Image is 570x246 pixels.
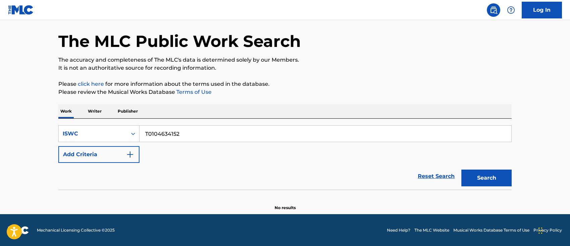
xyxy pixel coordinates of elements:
[453,227,529,233] a: Musical Works Database Terms of Use
[58,88,512,96] p: Please review the Musical Works Database
[116,104,140,118] p: Publisher
[387,227,410,233] a: Need Help?
[414,227,449,233] a: The MLC Website
[522,2,562,18] a: Log In
[8,226,29,234] img: logo
[86,104,104,118] p: Writer
[58,64,512,72] p: It is not an authoritative source for recording information.
[58,125,512,190] form: Search Form
[490,6,498,14] img: search
[126,150,134,159] img: 9d2ae6d4665cec9f34b9.svg
[58,146,139,163] button: Add Criteria
[536,214,570,246] iframe: Chat Widget
[504,3,518,17] div: Help
[78,81,104,87] a: click here
[507,6,515,14] img: help
[58,31,301,51] h1: The MLC Public Work Search
[37,227,115,233] span: Mechanical Licensing Collective © 2025
[175,89,212,95] a: Terms of Use
[58,104,74,118] p: Work
[8,5,34,15] img: MLC Logo
[63,130,123,138] div: ISWC
[538,221,543,241] div: Drag
[275,197,296,211] p: No results
[58,80,512,88] p: Please for more information about the terms used in the database.
[414,169,458,184] a: Reset Search
[461,170,512,186] button: Search
[58,56,512,64] p: The accuracy and completeness of The MLC's data is determined solely by our Members.
[487,3,500,17] a: Public Search
[533,227,562,233] a: Privacy Policy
